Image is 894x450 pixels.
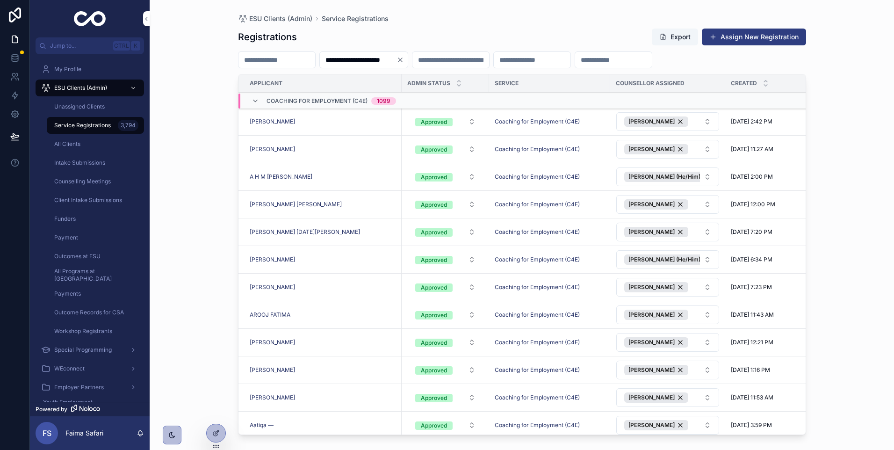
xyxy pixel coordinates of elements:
a: A H M [PERSON_NAME] [250,173,396,181]
span: Payment [54,234,78,241]
span: [PERSON_NAME] [628,339,675,346]
div: Approved [421,421,447,430]
button: Unselect 9 [624,144,688,154]
button: Select Button [616,361,719,379]
span: [PERSON_NAME] [628,421,675,429]
div: Approved [421,339,447,347]
span: Outcome Records for CSA [54,309,124,316]
a: Payments [47,285,144,302]
a: Select Button [616,195,720,214]
button: Select Button [616,195,719,214]
a: Special Programming [36,341,144,358]
span: [PERSON_NAME] (He/Him) [628,256,700,263]
a: [PERSON_NAME] [250,118,295,125]
a: Select Button [616,139,720,159]
a: Select Button [616,305,720,325]
button: Select Button [408,334,483,351]
div: Approved [421,228,447,237]
a: Coaching for Employment (C4E) [495,145,580,153]
div: Approved [421,394,447,402]
a: [PERSON_NAME] [250,118,396,125]
span: [PERSON_NAME] [628,283,675,291]
span: [PERSON_NAME] (He/Him) [628,173,700,181]
a: [PERSON_NAME] [250,394,295,401]
a: Coaching for Employment (C4E) [495,283,580,291]
button: Select Button [408,141,483,158]
div: Approved [421,311,447,319]
a: Select Button [616,222,720,242]
span: Youth Employment Connections [43,399,123,414]
a: Select Button [407,168,483,186]
span: [PERSON_NAME] [250,339,295,346]
a: My Profile [36,61,144,78]
img: App logo [74,11,106,26]
a: Coaching for Employment (C4E) [495,201,605,208]
a: [PERSON_NAME] [250,283,295,291]
button: Select Button [408,417,483,434]
span: [DATE] 2:42 PM [731,118,772,125]
a: Select Button [407,113,483,131]
a: All Programs at [GEOGRAPHIC_DATA] [47,267,144,283]
button: Select Button [616,250,719,269]
a: Coaching for Employment (C4E) [495,366,580,374]
button: Unselect 8 [624,420,688,430]
span: Admin Status [407,80,450,87]
a: Payment [47,229,144,246]
a: Coaching for Employment (C4E) [495,173,605,181]
span: [PERSON_NAME] [628,118,675,125]
span: Unassigned Clients [54,103,105,110]
a: Select Button [616,277,720,297]
a: [PERSON_NAME] [250,366,295,374]
span: [PERSON_NAME] [628,145,675,153]
span: Powered by [36,406,67,413]
div: Approved [421,256,447,264]
button: Unselect 61 [624,227,688,237]
a: Coaching for Employment (C4E) [495,228,580,236]
a: Service Registrations3,794 [47,117,144,134]
button: Select Button [616,140,719,159]
a: Select Button [407,196,483,213]
a: [DATE] 6:34 PM [731,256,807,263]
a: Coaching for Employment (C4E) [495,311,580,319]
a: Select Button [407,306,483,324]
button: Unselect 9 [624,310,688,320]
button: Select Button [408,113,483,130]
a: Coaching for Employment (C4E) [495,228,605,236]
a: Outcomes at ESU [47,248,144,265]
a: [PERSON_NAME] [250,339,396,346]
span: [DATE] 11:43 AM [731,311,774,319]
a: [DATE] 3:59 PM [731,421,807,429]
a: Select Button [616,388,720,407]
a: Counselling Meetings [47,173,144,190]
span: [PERSON_NAME] [628,228,675,236]
a: Youth Employment Connections [36,398,144,414]
a: Coaching for Employment (C4E) [495,256,605,263]
a: [DATE] 2:42 PM [731,118,807,125]
span: Special Programming [54,346,112,354]
a: Coaching for Employment (C4E) [495,256,580,263]
a: [DATE] 2:00 PM [731,173,807,181]
a: Aatiqa — [250,421,274,429]
span: WEconnect [54,365,85,372]
a: Coaching for Employment (C4E) [495,118,580,125]
h1: Registrations [238,30,297,44]
button: Select Button [408,389,483,406]
button: Select Button [616,388,719,407]
a: Select Button [616,360,720,380]
a: Coaching for Employment (C4E) [495,201,580,208]
button: Select Button [408,362,483,378]
div: 3,794 [118,120,138,131]
a: Select Button [407,389,483,406]
a: Coaching for Employment (C4E) [495,394,580,401]
button: Select Button [616,223,719,241]
span: Coaching for Employment (C4E) [495,339,580,346]
div: Approved [421,201,447,209]
a: Powered by [30,402,150,416]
